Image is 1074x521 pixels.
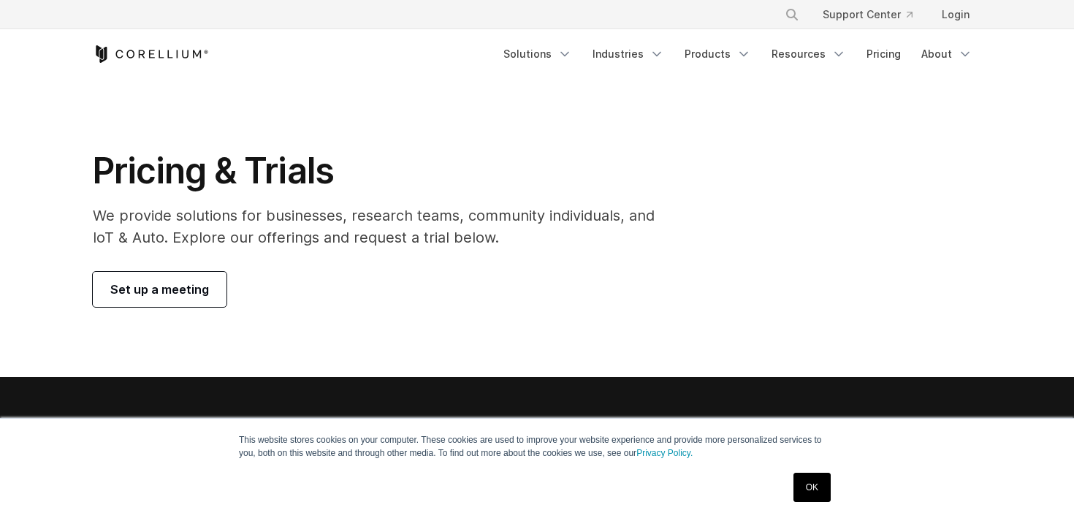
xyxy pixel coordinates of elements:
[239,433,835,460] p: This website stores cookies on your computer. These cookies are used to improve your website expe...
[93,149,675,193] h1: Pricing & Trials
[584,41,673,67] a: Industries
[93,45,209,63] a: Corellium Home
[636,448,693,458] a: Privacy Policy.
[763,41,855,67] a: Resources
[811,1,924,28] a: Support Center
[495,41,981,67] div: Navigation Menu
[110,281,209,298] span: Set up a meeting
[793,473,831,502] a: OK
[767,1,981,28] div: Navigation Menu
[930,1,981,28] a: Login
[779,1,805,28] button: Search
[858,41,910,67] a: Pricing
[93,272,226,307] a: Set up a meeting
[676,41,760,67] a: Products
[93,205,675,248] p: We provide solutions for businesses, research teams, community individuals, and IoT & Auto. Explo...
[913,41,981,67] a: About
[495,41,581,67] a: Solutions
